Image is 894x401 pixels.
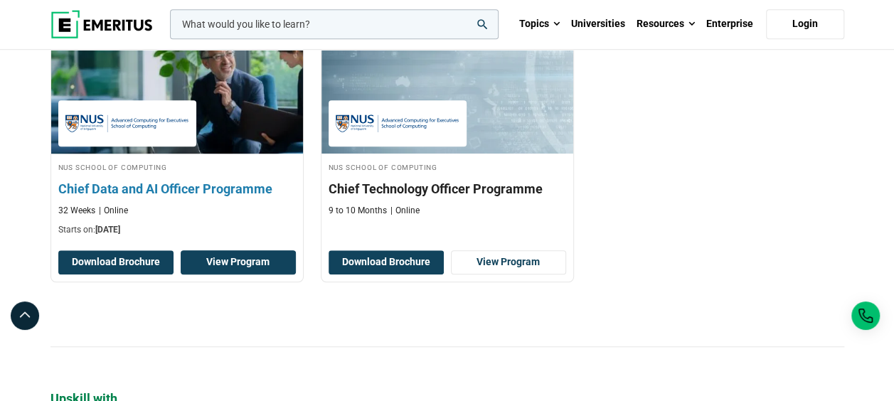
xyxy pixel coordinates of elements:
img: Chief Data and AI Officer Programme | Online Leadership Course [38,4,315,161]
input: woocommerce-product-search-field-0 [170,9,499,39]
p: Starts on: [58,224,296,236]
a: Leadership Course by NUS School of Computing - September 30, 2025 NUS School of Computing NUS Sch... [51,11,303,243]
h4: NUS School of Computing [58,161,296,173]
p: 32 Weeks [58,205,95,217]
p: Online [99,205,128,217]
img: NUS School of Computing [65,107,189,139]
a: Leadership Course by NUS School of Computing - NUS School of Computing NUS School of Computing Ch... [321,11,573,224]
button: Download Brochure [58,250,174,274]
a: Login [766,9,844,39]
button: Download Brochure [329,250,444,274]
p: Online [390,205,420,217]
a: View Program [181,250,296,274]
img: NUS School of Computing [336,107,459,139]
h3: Chief Data and AI Officer Programme [58,180,296,198]
h3: Chief Technology Officer Programme [329,180,566,198]
span: [DATE] [95,225,120,235]
img: Chief Technology Officer Programme | Online Leadership Course [321,11,573,154]
a: View Program [451,250,566,274]
h4: NUS School of Computing [329,161,566,173]
p: 9 to 10 Months [329,205,387,217]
